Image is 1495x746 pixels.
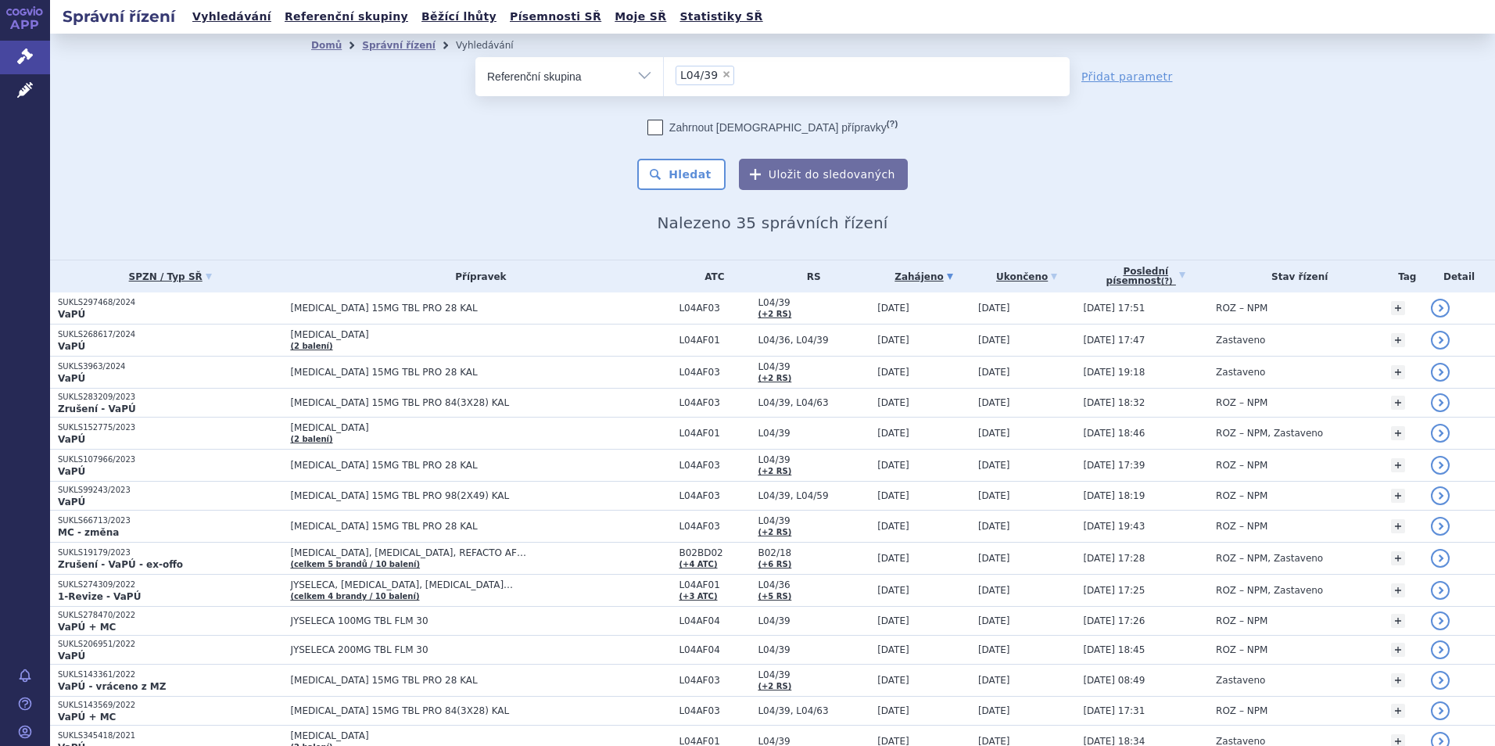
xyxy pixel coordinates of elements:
span: L04/39, L04/63 [758,705,869,716]
a: detail [1431,612,1450,630]
a: + [1391,458,1405,472]
a: Referenční skupiny [280,6,413,27]
th: Stav řízení [1208,260,1383,292]
span: [DATE] 18:32 [1083,397,1145,408]
span: [MEDICAL_DATA] 15MG TBL PRO 28 KAL [290,675,671,686]
th: ATC [671,260,750,292]
span: L04/39 [758,615,869,626]
a: Vyhledávání [188,6,276,27]
button: Uložit do sledovaných [739,159,908,190]
p: SUKLS143361/2022 [58,669,282,680]
span: ROZ – NPM, Zastaveno [1216,585,1323,596]
span: [DATE] [877,553,909,564]
span: [DATE] 17:25 [1083,585,1145,596]
a: + [1391,673,1405,687]
p: SUKLS66713/2023 [58,515,282,526]
span: L04AF03 [679,460,750,471]
span: L04/39 [758,361,869,372]
span: [DATE] [978,521,1010,532]
span: [DATE] [877,397,909,408]
span: [DATE] 18:46 [1083,428,1145,439]
span: [DATE] [978,675,1010,686]
p: SUKLS19179/2023 [58,547,282,558]
span: [DATE] [877,644,909,655]
input: L04/39 [739,65,747,84]
a: detail [1431,424,1450,443]
p: SUKLS99243/2023 [58,485,282,496]
span: [DATE] [978,553,1010,564]
p: SUKLS3963/2024 [58,361,282,372]
a: detail [1431,581,1450,600]
a: Statistiky SŘ [675,6,767,27]
span: L04AF03 [679,303,750,314]
strong: 1-Revize - VaPÚ [58,591,141,602]
span: L04AF03 [679,705,750,716]
a: Písemnosti SŘ [505,6,606,27]
span: [DATE] [877,428,909,439]
a: detail [1431,640,1450,659]
span: [DATE] [978,367,1010,378]
span: [DATE] 08:49 [1083,675,1145,686]
span: [DATE] [978,615,1010,626]
span: L04/39, L04/59 [758,490,869,501]
th: Přípravek [282,260,671,292]
a: (+2 RS) [758,467,791,475]
a: (+4 ATC) [679,560,717,568]
a: (+2 RS) [758,528,791,536]
span: Nalezeno 35 správních řízení [657,213,887,232]
a: detail [1431,393,1450,412]
span: [DATE] [877,585,909,596]
button: Hledat [637,159,726,190]
span: [DATE] [978,303,1010,314]
a: + [1391,614,1405,628]
span: [DATE] [978,397,1010,408]
strong: VaPÚ [58,373,85,384]
span: [DATE] [877,675,909,686]
a: + [1391,643,1405,657]
span: L04/39 [758,515,869,526]
a: detail [1431,486,1450,505]
a: (2 balení) [290,342,332,350]
span: [DATE] [978,428,1010,439]
a: Ukončeno [978,266,1076,288]
strong: MC - změna [58,527,119,538]
li: Vyhledávání [456,34,534,57]
span: [DATE] [877,705,909,716]
abbr: (?) [887,119,898,129]
a: + [1391,489,1405,503]
span: [DATE] 17:28 [1083,553,1145,564]
span: [DATE] [877,335,909,346]
span: JYSELECA 200MG TBL FLM 30 [290,644,671,655]
span: L04AF03 [679,397,750,408]
abbr: (?) [1161,277,1173,286]
span: [DATE] [877,521,909,532]
span: [MEDICAL_DATA] 15MG TBL PRO 84(3X28) KAL [290,397,671,408]
a: (celkem 5 brandů / 10 balení) [290,560,420,568]
label: Zahrnout [DEMOGRAPHIC_DATA] přípravky [647,120,898,135]
a: detail [1431,549,1450,568]
p: SUKLS345418/2021 [58,730,282,741]
span: [DATE] [978,585,1010,596]
strong: VaPÚ - vráceno z MZ [58,681,166,692]
a: Moje SŘ [610,6,671,27]
a: (+3 ATC) [679,592,717,601]
a: (celkem 4 brandy / 10 balení) [290,592,419,601]
a: (2 balení) [290,435,332,443]
span: L04AF01 [679,579,750,590]
span: [DATE] [877,367,909,378]
a: + [1391,301,1405,315]
a: Správní řízení [362,40,436,51]
span: ROZ – NPM, Zastaveno [1216,553,1323,564]
span: [MEDICAL_DATA] [290,730,671,741]
span: L04/39 [758,669,869,680]
p: SUKLS152775/2023 [58,422,282,433]
span: [MEDICAL_DATA] [290,422,671,433]
span: [DATE] 19:43 [1083,521,1145,532]
span: [DATE] [978,705,1010,716]
span: Zastaveno [1216,367,1265,378]
a: (+6 RS) [758,560,791,568]
span: [DATE] [877,303,909,314]
h2: Správní řízení [50,5,188,27]
span: JYSELECA, [MEDICAL_DATA], [MEDICAL_DATA]… [290,579,671,590]
span: [DATE] 17:26 [1083,615,1145,626]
